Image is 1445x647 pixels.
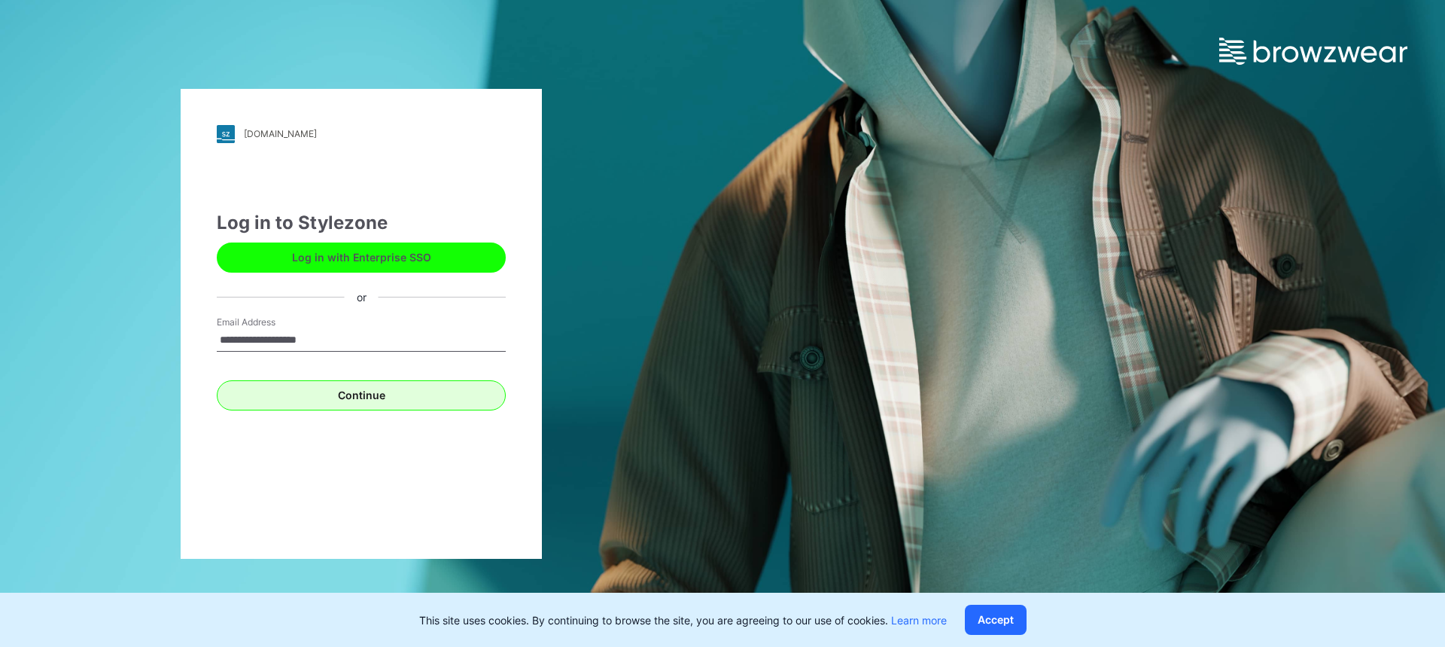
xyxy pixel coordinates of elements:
a: Learn more [891,614,947,627]
div: [DOMAIN_NAME] [244,128,317,139]
button: Continue [217,380,506,410]
label: Email Address [217,316,322,329]
div: Log in to Stylezone [217,209,506,237]
a: [DOMAIN_NAME] [217,125,506,143]
img: browzwear-logo.e42bd6dac1945053ebaf764b6aa21510.svg [1219,38,1407,65]
button: Log in with Enterprise SSO [217,243,506,273]
p: This site uses cookies. By continuing to browse the site, you are agreeing to our use of cookies. [419,612,947,628]
div: or [345,289,379,305]
button: Accept [965,605,1027,635]
img: stylezone-logo.562084cfcfab977791bfbf7441f1a819.svg [217,125,235,143]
